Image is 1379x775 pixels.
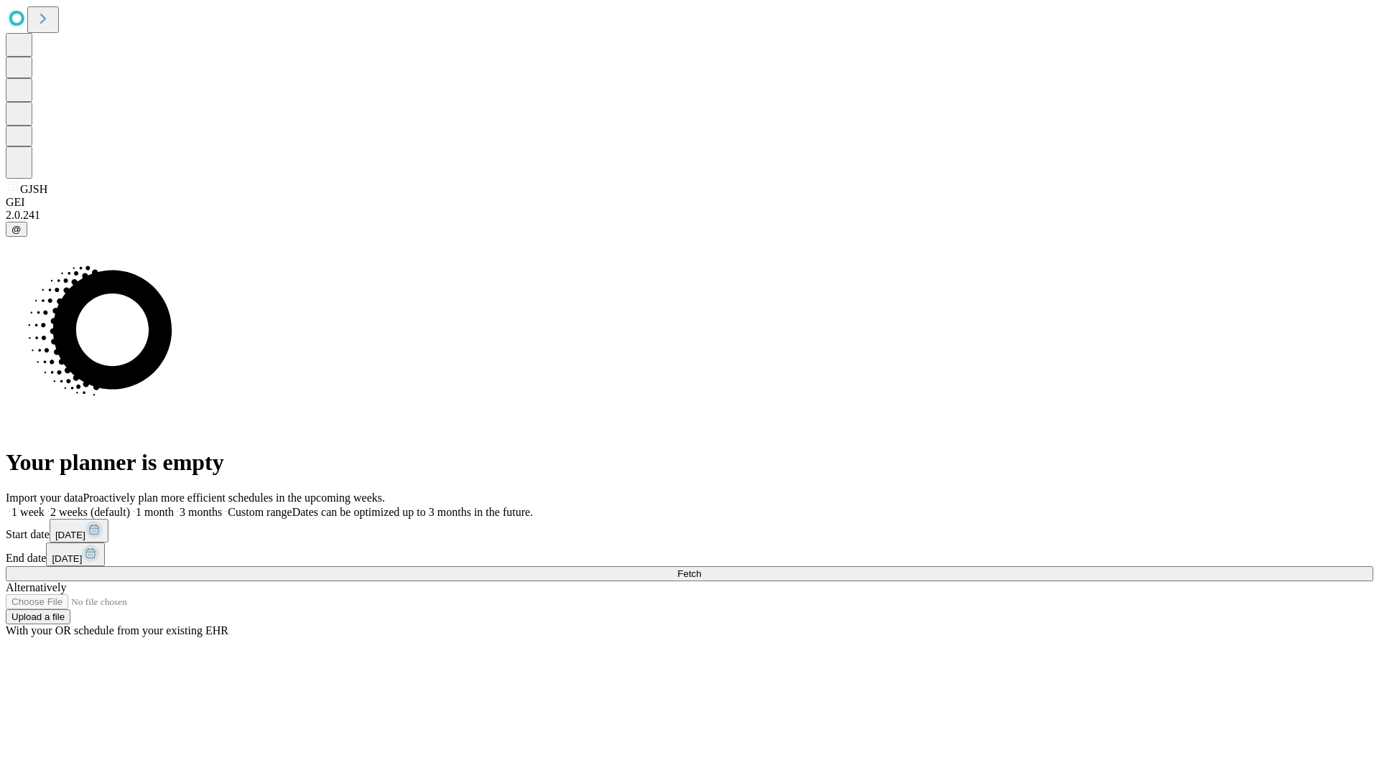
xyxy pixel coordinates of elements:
span: [DATE] [55,530,85,540]
button: [DATE] [50,519,108,542]
span: 1 month [136,506,174,518]
span: Custom range [228,506,292,518]
span: Fetch [677,568,701,579]
button: Upload a file [6,609,70,624]
span: Proactively plan more efficient schedules in the upcoming weeks. [83,492,385,504]
h1: Your planner is empty [6,449,1373,476]
div: End date [6,542,1373,566]
span: Import your data [6,492,83,504]
span: @ [11,224,22,235]
button: [DATE] [46,542,105,566]
span: 1 week [11,506,45,518]
button: Fetch [6,566,1373,581]
div: GEI [6,196,1373,209]
span: 3 months [180,506,222,518]
div: 2.0.241 [6,209,1373,222]
span: Dates can be optimized up to 3 months in the future. [292,506,533,518]
div: Start date [6,519,1373,542]
span: With your OR schedule from your existing EHR [6,624,228,637]
span: Alternatively [6,581,66,593]
span: GJSH [20,183,47,195]
span: 2 weeks (default) [50,506,130,518]
button: @ [6,222,27,237]
span: [DATE] [52,553,82,564]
